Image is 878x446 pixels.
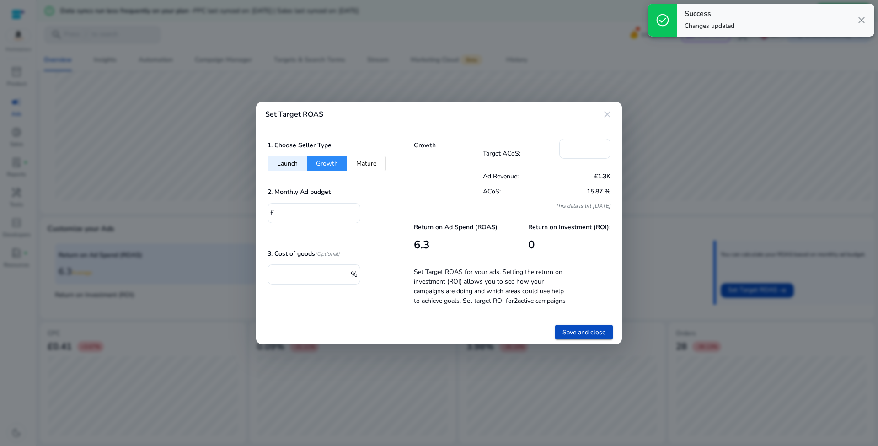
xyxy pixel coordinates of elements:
p: 15.87 % [546,187,610,196]
p: Set Target ROAS for your ads. Setting the return on investment (ROI) allows you to see how your c... [414,263,571,306]
h5: 2. Monthly Ad budget [268,188,331,196]
p: Return on Investment (ROI): [528,222,610,232]
span: £ [270,208,275,218]
p: Changes updated [685,21,734,31]
span: Save and close [562,328,605,337]
h4: Success [685,10,734,18]
h5: Growth [414,142,483,150]
h4: Set Target ROAS [265,110,323,119]
button: Launch [268,156,307,171]
p: This data is till [DATE] [483,202,611,210]
i: (Optional) [315,250,340,258]
b: 2 [514,296,518,305]
p: £1.3K [546,172,610,181]
button: Growth [307,156,347,171]
h5: 1. Choose Seller Type [268,142,332,150]
h5: 3. Cost of goods [268,250,340,258]
span: check_circle [655,13,670,27]
p: ACoS: [483,187,547,196]
mat-icon: close [602,109,613,120]
h3: 6.3 [414,238,498,252]
button: Save and close [555,325,613,339]
h3: 0 [528,238,610,252]
span: % [351,269,358,279]
span: close [856,15,867,26]
button: Mature [347,156,386,171]
p: Ad Revenue: [483,172,547,181]
p: Target ACoS: [483,149,560,158]
p: Return on Ad Spend (ROAS) [414,222,498,232]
